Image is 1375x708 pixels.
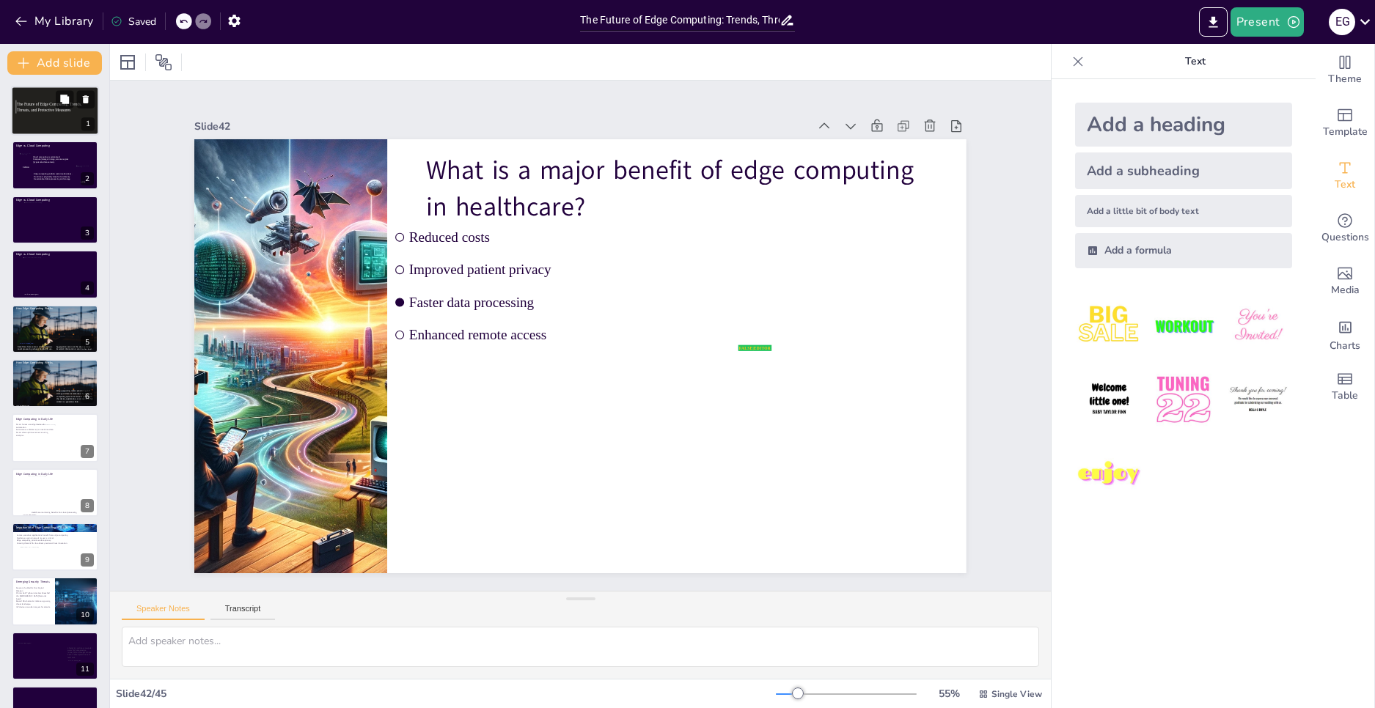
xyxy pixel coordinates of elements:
span: Enhanced remote access [409,309,766,362]
p: IoT devices are often targets for attacks. [16,605,51,608]
span: [URL][DOMAIN_NAME] [21,642,32,644]
p: Compute/storage in large, remote regions (hyperscale data centers). [33,158,73,163]
button: Speaker Notes [122,604,205,620]
img: 5.jpeg [1149,366,1217,434]
span: Improved patient privacy [417,244,774,298]
div: 8 [12,468,98,517]
div: 5 [12,305,98,353]
p: Growing demand for low-latency services drives innovation. [17,542,95,545]
div: 9 [12,523,98,571]
span: Edge vs. Cloud Computing [16,198,50,202]
span: Charts [1330,338,1360,354]
button: Delete Slide [77,90,95,108]
button: Transcript [210,604,276,620]
p: Healthcare monitoring benefits from local processing. [32,511,84,514]
button: Add slide [7,51,102,75]
span: Essential information is sent to the cloud. [56,347,92,350]
div: 1 [81,118,95,131]
img: 2.jpeg [1149,292,1217,360]
p: Latency-sensitive applications benefit from edge computing. [17,534,95,537]
p: Resilience against network issues is critical. [17,536,95,539]
div: Add a little bit of body text [1075,195,1292,227]
div: 3 [81,226,94,240]
div: 7 [12,413,98,462]
span: Importance of Edge Computing in [DATE] [16,526,68,529]
span: source: [URL][DOMAIN_NAME] [24,294,39,295]
img: 3.jpeg [1224,292,1292,360]
span: Edge computing enables real-time decisions. [34,172,72,175]
p: Text [1090,44,1301,79]
div: 55 % [931,687,967,701]
div: 8 [81,499,94,512]
span: source: [68,660,71,661]
button: Duplicate Slide [56,90,73,108]
button: E G [1329,7,1355,37]
div: Add text boxes [1316,150,1374,202]
span: Aggregation occurs at the edge gateway. [56,345,91,348]
p: Stuxnet, the World's First Digital Weapon [16,586,51,591]
div: 2 [81,172,94,185]
span: Reduced costs [419,212,777,265]
p: Decentralized data processing and storage [34,177,77,180]
span: Cloud computing is centralized. [33,155,60,158]
span: source: [URL][DOMAIN_NAME] [20,342,34,344]
div: Saved [111,15,156,29]
div: Add ready made slides [1316,97,1374,150]
span: Smart cities optimize resources using analytics. [16,432,48,437]
button: Export to PowerPoint [1199,7,1228,37]
p: China’s Salt Typhoon Hackers Breached the [DEMOGRAPHIC_DATA] National Guard [16,591,51,600]
span: Template [1323,124,1368,140]
span: How Edge Computing Works [16,306,52,310]
div: 7 [81,445,94,458]
p: Edge computing makes processing and storage of data instantaneous by bringing computing systems a... [56,390,95,403]
p: Edge Computing in Daily Life [16,471,55,476]
div: 6 [12,359,98,408]
button: My Library [11,10,100,33]
div: 10 [76,608,94,622]
img: 4.jpeg [1075,366,1143,434]
span: Edge vs. Cloud Computing [16,143,50,147]
div: 2 [12,141,98,189]
div: 3 [12,196,98,244]
p: The Future of Edge Computing: Trends, Threats, and Protective Measures [17,102,93,113]
p: Runtime is physically close for low latency [34,175,77,178]
span: Autonomous vehicles rely on real-time data. [16,429,54,432]
span: Single View [991,688,1042,700]
div: 4 [12,250,98,298]
div: Add a subheading [1075,152,1292,189]
div: Add images, graphics, shapes or video [1316,255,1374,308]
div: 1 [11,86,99,136]
img: 7.jpeg [1075,440,1143,509]
p: Record DDoS attacks indicate a growing threat landscape. [16,600,51,605]
p: Emerging Security Threats [16,580,51,584]
span: Faster data processing [413,276,770,330]
span: CLOUD [23,166,29,169]
img: 1.jpeg [1075,292,1143,360]
span: How Edge Computing Works [16,361,52,365]
span: source: [URL][DOMAIN_NAME] [16,405,29,407]
div: 10 [12,577,98,625]
div: E G [1329,9,1355,35]
div: Add a formula [1075,233,1292,268]
span: Questions [1321,229,1369,246]
div: Change the overall theme [1316,44,1374,97]
div: Slide 42 / 45 [116,687,776,701]
div: Add a heading [1075,103,1292,147]
span: [URL][DOMAIN_NAME] [26,514,37,515]
div: Add charts and graphs [1316,308,1374,361]
span: Data flows from sensors to edge devices. [18,345,52,348]
span: Text [1335,177,1355,193]
p: Stuxnet is a malicious computer worm first uncovered on [DATE],[2] and thought to have been in de... [67,646,92,658]
span: Local processing reduces bandwidth use. [18,347,52,350]
div: 6 [81,390,94,403]
span: Position [155,54,172,71]
p: What is a major benefit of edge computing in healthcare? [439,137,945,261]
span: Table [1332,388,1358,404]
p: Edge Computing in Daily Life [16,417,55,421]
div: 4 [81,281,94,295]
div: 9 [81,553,94,567]
span: Smart homes use edge devices for automation. [16,424,45,429]
img: 6.jpeg [1224,366,1292,434]
div: Add a table [1316,361,1374,413]
span: source: [23,514,26,515]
